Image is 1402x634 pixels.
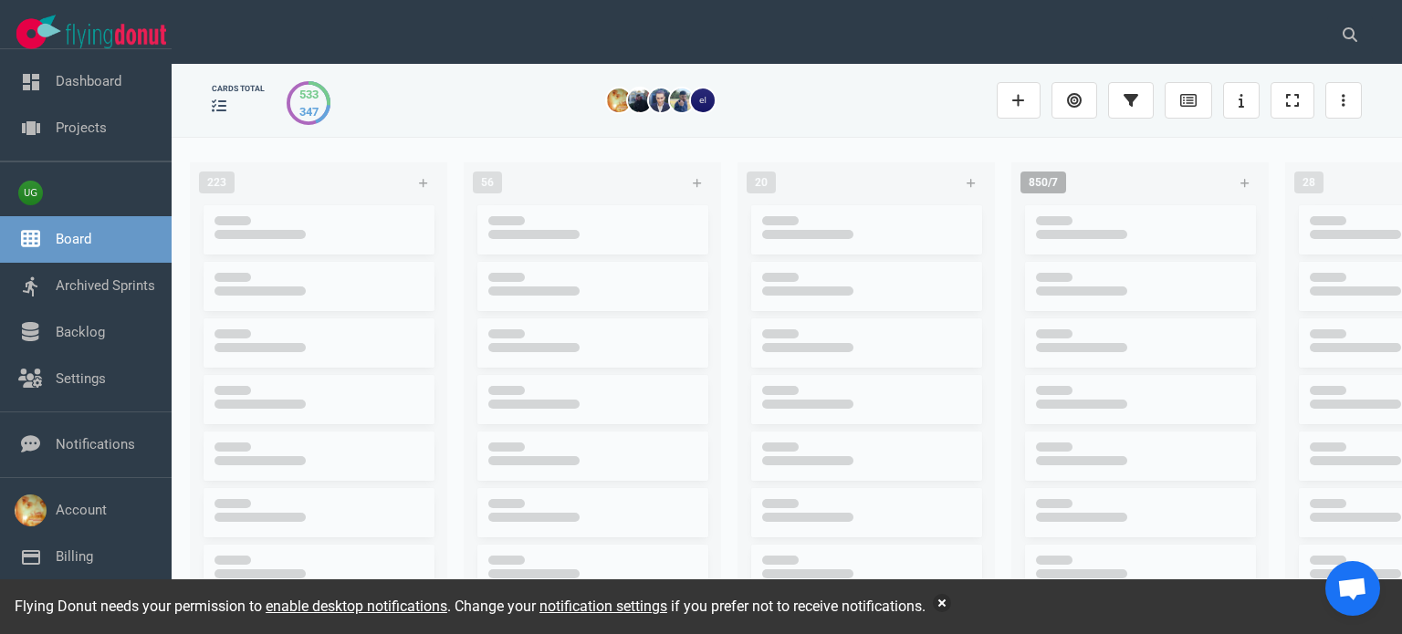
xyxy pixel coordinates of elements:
[15,598,447,615] span: Flying Donut needs your permission to
[649,88,673,112] img: 26
[56,231,91,247] a: Board
[56,120,107,136] a: Projects
[266,598,447,615] a: enable desktop notifications
[66,24,166,48] img: Flying Donut text logo
[747,171,776,193] span: 20
[607,88,631,112] img: 26
[691,88,715,112] img: 26
[628,88,652,112] img: 26
[56,370,106,387] a: Settings
[447,598,926,615] span: . Change your if you prefer not to receive notifications.
[1020,171,1066,193] span: 850/7
[212,83,265,95] div: cards total
[1325,561,1380,616] div: Ανοιχτή συνομιλία
[56,73,121,89] a: Dashboard
[1294,171,1324,193] span: 28
[199,171,235,193] span: 223
[299,103,319,120] div: 347
[56,277,155,294] a: Archived Sprints
[299,86,319,103] div: 533
[56,502,107,518] a: Account
[56,436,135,452] a: Notifications
[539,598,667,615] a: notification settings
[670,88,694,112] img: 26
[56,548,93,565] a: Billing
[473,171,502,193] span: 56
[56,324,105,340] a: Backlog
